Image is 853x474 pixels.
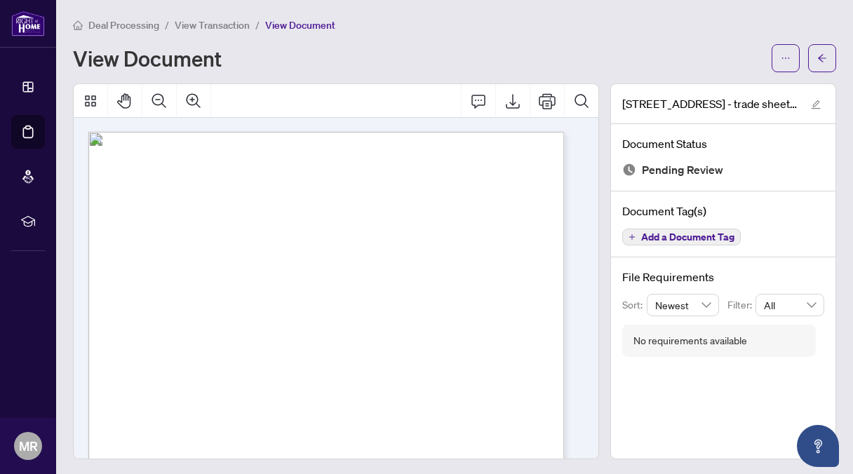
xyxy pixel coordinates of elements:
[764,294,816,316] span: All
[641,232,734,242] span: Add a Document Tag
[727,297,755,313] p: Filter:
[622,95,798,112] span: [STREET_ADDRESS] - trade sheet - Mahmoud to Review.pdf
[73,20,83,30] span: home
[622,163,636,177] img: Document Status
[781,53,791,63] span: ellipsis
[629,233,636,241] span: plus
[622,269,824,285] h4: File Requirements
[19,436,38,456] span: MR
[165,17,169,33] li: /
[255,17,260,33] li: /
[622,229,741,245] button: Add a Document Tag
[175,19,250,32] span: View Transaction
[817,53,827,63] span: arrow-left
[265,19,335,32] span: View Document
[811,100,821,109] span: edit
[88,19,159,32] span: Deal Processing
[642,161,723,180] span: Pending Review
[797,425,839,467] button: Open asap
[622,297,647,313] p: Sort:
[11,11,45,36] img: logo
[73,47,222,69] h1: View Document
[655,294,711,316] span: Newest
[633,333,747,348] div: No requirements available
[622,203,824,219] h4: Document Tag(s)
[622,135,824,152] h4: Document Status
